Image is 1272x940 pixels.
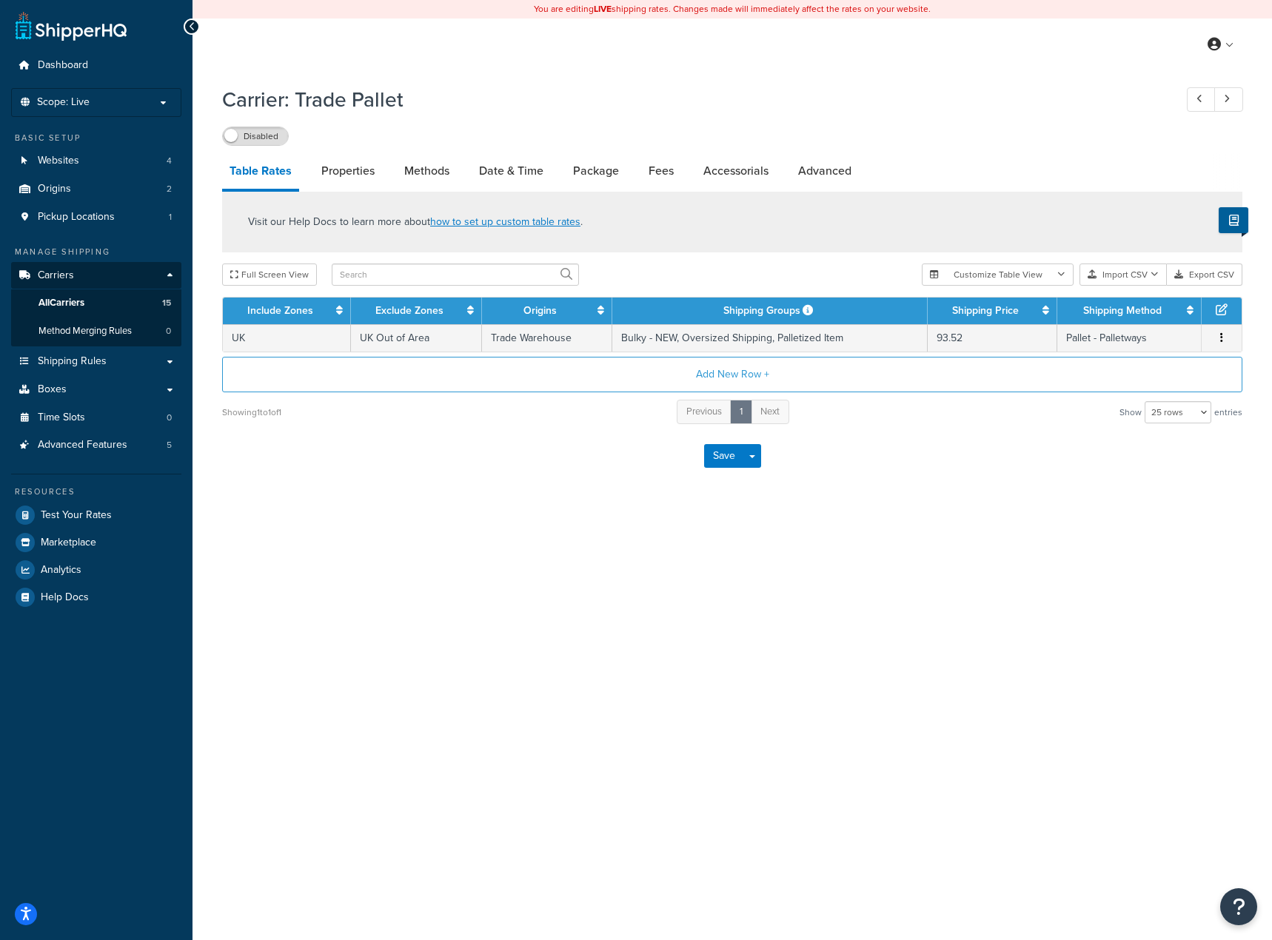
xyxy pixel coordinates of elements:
[928,324,1057,352] td: 93.52
[11,529,181,556] a: Marketplace
[397,153,457,189] a: Methods
[704,444,744,468] button: Save
[11,502,181,528] a: Test Your Rates
[222,153,299,192] a: Table Rates
[167,439,172,451] span: 5
[11,175,181,203] li: Origins
[566,153,626,189] a: Package
[686,404,722,418] span: Previous
[1083,303,1162,318] a: Shipping Method
[169,211,172,224] span: 1
[38,59,88,72] span: Dashboard
[222,402,281,423] div: Showing 1 to 1 of 1
[314,153,382,189] a: Properties
[1220,888,1257,925] button: Open Resource Center
[11,432,181,459] a: Advanced Features5
[751,400,789,424] a: Next
[641,153,681,189] a: Fees
[11,52,181,79] a: Dashboard
[38,269,74,282] span: Carriers
[11,147,181,175] li: Websites
[11,404,181,432] a: Time Slots0
[791,153,859,189] a: Advanced
[38,412,85,424] span: Time Slots
[223,127,288,145] label: Disabled
[41,591,89,604] span: Help Docs
[41,564,81,577] span: Analytics
[11,204,181,231] li: Pickup Locations
[11,262,181,289] a: Carriers
[472,153,551,189] a: Date & Time
[1057,324,1202,352] td: Pallet - Palletways
[41,509,112,522] span: Test Your Rates
[247,303,313,318] a: Include Zones
[162,297,171,309] span: 15
[166,325,171,338] span: 0
[1214,87,1243,112] a: Next Record
[11,289,181,317] a: AllCarriers15
[482,324,612,352] td: Trade Warehouse
[222,263,317,286] button: Full Screen View
[38,439,127,451] span: Advanced Features
[11,348,181,375] a: Shipping Rules
[922,263,1074,286] button: Customize Table View
[37,96,90,109] span: Scope: Live
[223,324,351,352] td: UK
[11,486,181,498] div: Resources
[11,132,181,144] div: Basic Setup
[38,211,115,224] span: Pickup Locations
[1214,402,1242,423] span: entries
[11,246,181,258] div: Manage Shipping
[375,303,443,318] a: Exclude Zones
[38,183,71,195] span: Origins
[430,214,580,229] a: how to set up custom table rates
[11,175,181,203] a: Origins2
[167,155,172,167] span: 4
[248,214,583,230] p: Visit our Help Docs to learn more about .
[11,557,181,583] a: Analytics
[351,324,482,352] td: UK Out of Area
[38,355,107,368] span: Shipping Rules
[11,404,181,432] li: Time Slots
[11,204,181,231] a: Pickup Locations1
[11,318,181,345] a: Method Merging Rules0
[332,263,579,286] input: Search
[730,400,752,424] a: 1
[760,404,780,418] span: Next
[11,432,181,459] li: Advanced Features
[11,147,181,175] a: Websites4
[167,412,172,424] span: 0
[11,318,181,345] li: Method Merging Rules
[696,153,776,189] a: Accessorials
[1079,263,1167,286] button: Import CSV
[222,357,1242,392] button: Add New Row +
[612,298,928,324] th: Shipping Groups
[1187,87,1216,112] a: Previous Record
[38,383,67,396] span: Boxes
[11,262,181,346] li: Carriers
[167,183,172,195] span: 2
[222,85,1159,114] h1: Carrier: Trade Pallet
[11,584,181,611] a: Help Docs
[11,376,181,403] a: Boxes
[38,155,79,167] span: Websites
[1219,207,1248,233] button: Show Help Docs
[594,2,612,16] b: LIVE
[1119,402,1142,423] span: Show
[952,303,1019,318] a: Shipping Price
[1167,263,1242,286] button: Export CSV
[39,325,132,338] span: Method Merging Rules
[677,400,732,424] a: Previous
[523,303,557,318] a: Origins
[41,537,96,549] span: Marketplace
[39,297,84,309] span: All Carriers
[612,324,928,352] td: Bulky - NEW, Oversized Shipping, Palletized Item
